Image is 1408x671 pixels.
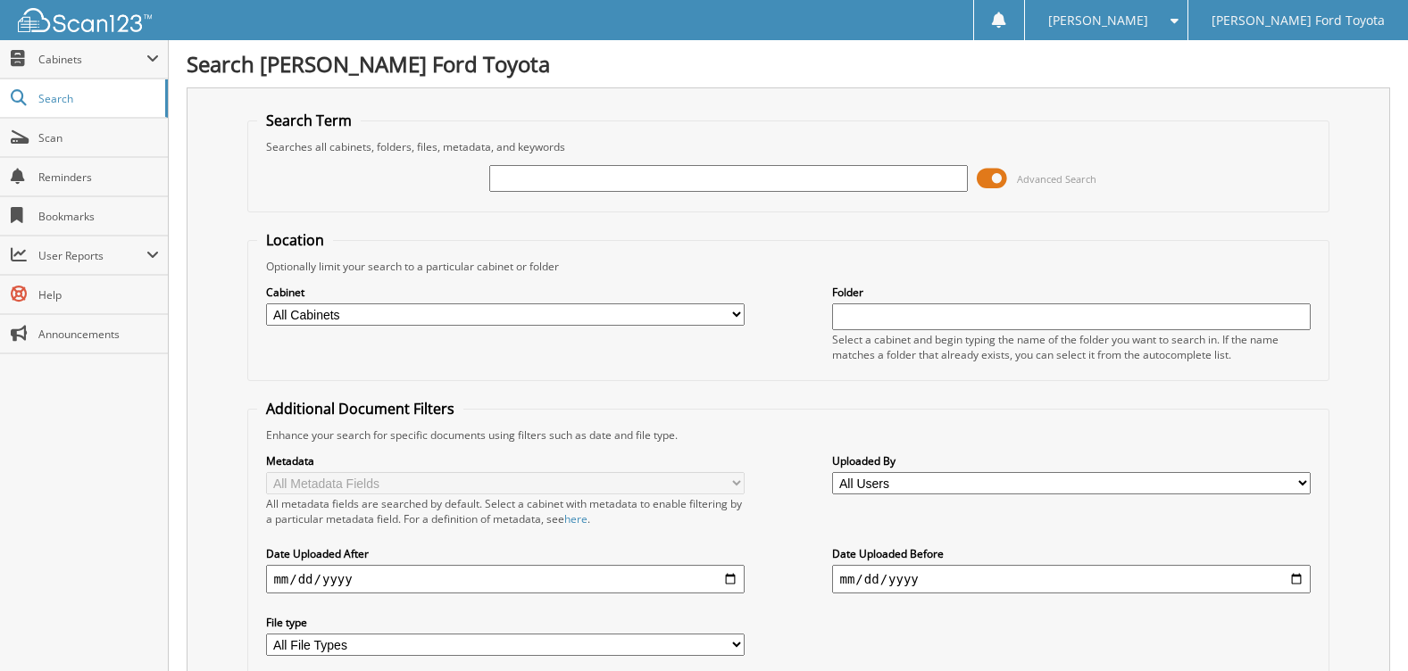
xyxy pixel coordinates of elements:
span: [PERSON_NAME] [1048,15,1148,26]
label: File type [266,615,744,630]
span: User Reports [38,248,146,263]
label: Date Uploaded After [266,546,744,561]
span: Search [38,91,156,106]
a: here [564,511,587,526]
div: Enhance your search for specific documents using filters such as date and file type. [257,427,1319,443]
label: Metadata [266,453,744,468]
span: Advanced Search [1017,172,1096,186]
input: start [266,565,744,593]
span: Scan [38,130,159,145]
legend: Search Term [257,111,361,130]
div: All metadata fields are searched by default. Select a cabinet with metadata to enable filtering b... [266,496,744,526]
span: Reminders [38,170,159,185]
label: Date Uploaded Before [832,546,1310,561]
span: Help [38,287,159,302]
iframe: Chat Widget [1319,585,1408,671]
span: Bookmarks [38,209,159,224]
div: Optionally limit your search to a particular cabinet or folder [257,259,1319,274]
label: Folder [832,285,1310,300]
input: end [832,565,1310,593]
h1: Search [PERSON_NAME] Ford Toyota [187,49,1390,79]
legend: Location [257,230,333,250]
div: Select a cabinet and begin typing the name of the folder you want to search in. If the name match... [832,332,1310,362]
label: Cabinet [266,285,744,300]
div: Searches all cabinets, folders, files, metadata, and keywords [257,139,1319,154]
label: Uploaded By [832,453,1310,468]
legend: Additional Document Filters [257,399,463,418]
span: [PERSON_NAME] Ford Toyota [1212,15,1385,26]
span: Cabinets [38,52,146,67]
img: scan123-logo-white.svg [18,8,152,32]
span: Announcements [38,327,159,342]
